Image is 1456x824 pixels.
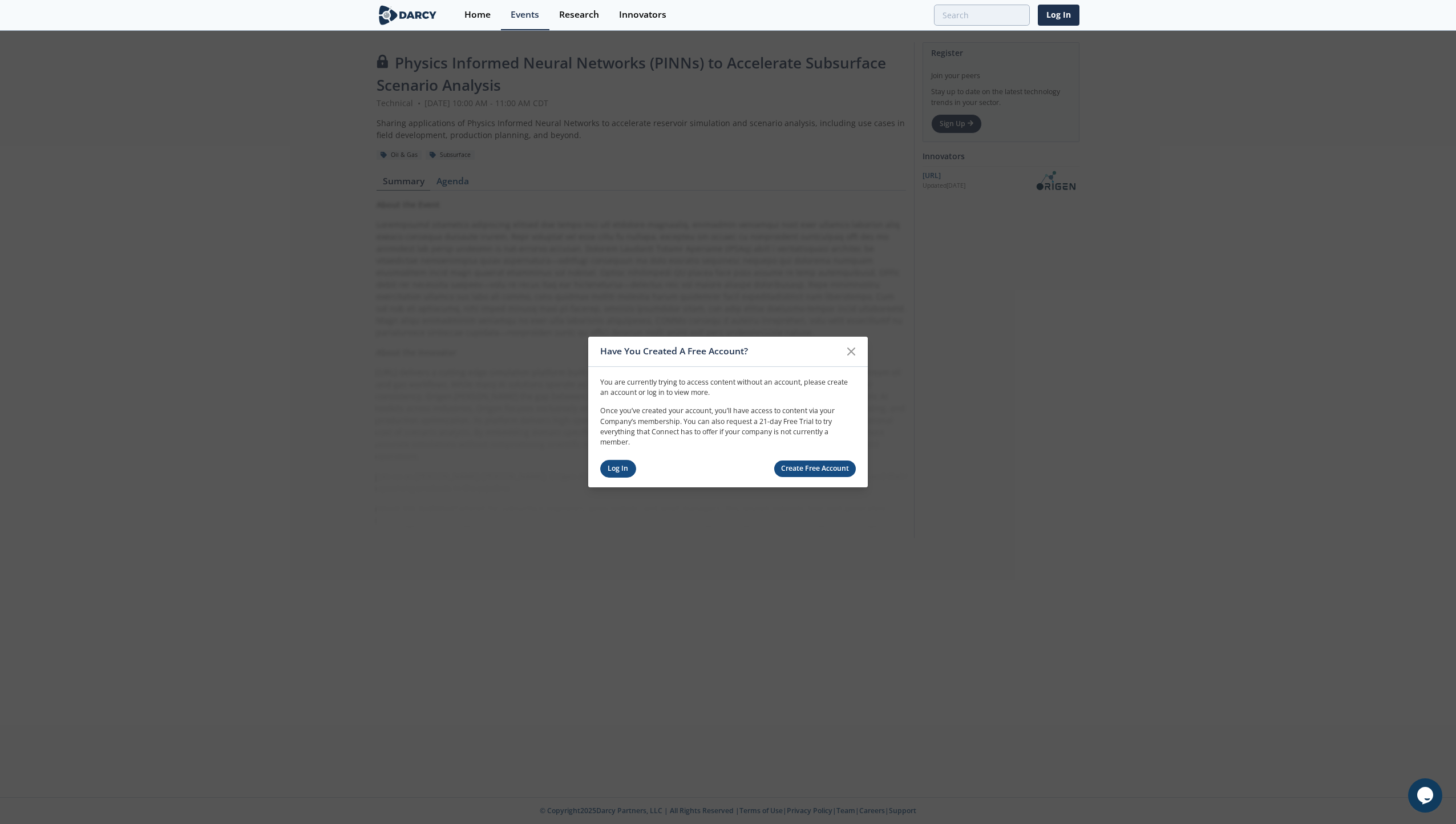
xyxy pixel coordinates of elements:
p: You are currently trying to access content without an account, please create an account or log in... [600,377,856,398]
img: logo-wide.svg [377,5,439,25]
div: Have You Created A Free Account? [600,341,840,362]
a: Create Free Account [774,461,856,477]
div: Research [559,10,599,19]
div: Events [511,10,539,19]
iframe: chat widget [1408,778,1445,813]
div: Innovators [619,10,666,19]
a: Log In [1038,5,1079,26]
input: Advanced Search [934,5,1030,26]
a: Log In [600,460,636,478]
p: Once you’ve created your account, you’ll have access to content via your Company’s membership. Yo... [600,406,856,448]
div: Home [464,10,491,19]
